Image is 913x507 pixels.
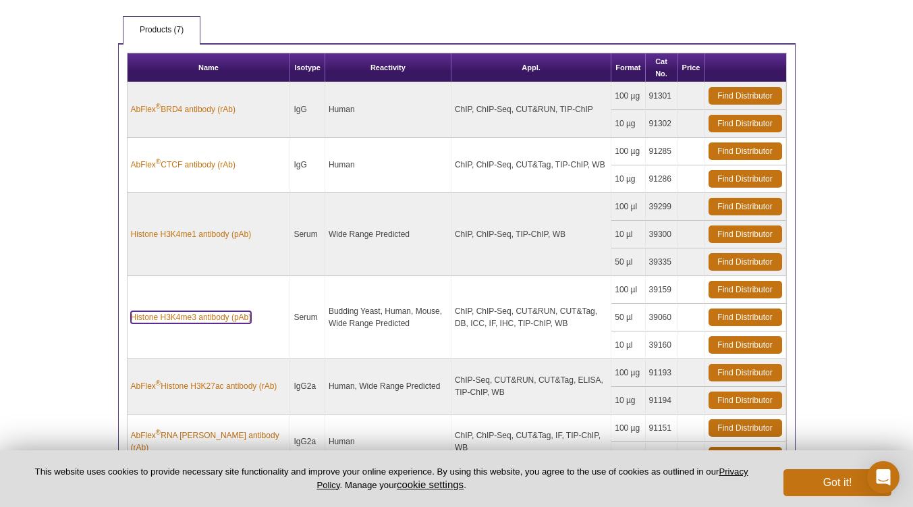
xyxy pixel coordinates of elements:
sup: ® [156,379,161,387]
td: Human, Wide Range Predicted [325,359,451,415]
td: 91302 [646,110,678,138]
td: 100 µg [611,415,645,442]
td: 39300 [646,221,678,248]
td: ChIP, ChIP-Seq, CUT&RUN, TIP-ChIP [451,82,611,138]
td: Serum [290,276,325,359]
a: Find Distributor [709,281,782,298]
td: 39060 [646,304,678,331]
sup: ® [156,429,161,436]
td: ChIP, ChIP-Seq, TIP-ChIP, WB [451,193,611,276]
td: 10 µl [611,331,645,359]
td: IgG2a [290,415,325,470]
td: 91194 [646,387,678,415]
a: Find Distributor [709,142,782,160]
a: Find Distributor [709,225,782,243]
a: Find Distributor [709,419,782,437]
a: AbFlex®Histone H3K27ac antibody (rAb) [131,380,277,392]
a: Find Distributor [709,336,782,354]
td: IgG [290,82,325,138]
td: ChIP, ChIP-Seq, CUT&RUN, CUT&Tag, DB, ICC, IF, IHC, TIP-ChIP, WB [451,276,611,359]
a: Find Distributor [709,253,782,271]
p: This website uses cookies to provide necessary site functionality and improve your online experie... [22,466,761,491]
td: 100 µl [611,193,645,221]
th: Reactivity [325,53,451,82]
td: Wide Range Predicted [325,193,451,276]
td: 100 µg [611,138,645,165]
td: ChIP-Seq, CUT&RUN, CUT&Tag, ELISA, TIP-ChIP, WB [451,359,611,415]
td: 91286 [646,165,678,193]
button: Got it! [783,469,891,496]
th: Appl. [451,53,611,82]
td: IgG2a [290,359,325,415]
a: Find Distributor [709,87,782,105]
th: Isotype [290,53,325,82]
td: 91151 [646,415,678,442]
td: 91152 [646,442,678,470]
div: Open Intercom Messenger [867,461,900,493]
td: 10 µl [611,221,645,248]
a: AbFlex®BRD4 antibody (rAb) [131,103,236,115]
td: 100 µg [611,359,645,387]
a: Histone H3K4me3 antibody (pAb) [131,311,252,323]
td: 10 µg [611,165,645,193]
th: Price [678,53,705,82]
button: cookie settings [397,479,464,490]
th: Cat No. [646,53,678,82]
td: 91193 [646,359,678,387]
th: Name [128,53,291,82]
td: 10 µg [611,387,645,415]
td: 100 µl [611,276,645,304]
a: Privacy Policy [316,466,748,489]
a: Find Distributor [709,364,782,381]
td: ChIP, ChIP-Seq, CUT&Tag, TIP-ChIP, WB [451,138,611,193]
td: 10 µg [611,110,645,138]
td: Human [325,138,451,193]
a: Find Distributor [709,170,782,188]
a: Histone H3K4me1 antibody (pAb) [131,228,252,240]
a: Find Distributor [709,115,782,132]
th: Format [611,53,645,82]
a: Find Distributor [709,309,782,326]
td: 50 µl [611,248,645,276]
a: Find Distributor [709,447,782,464]
td: 50 µl [611,304,645,331]
td: 91301 [646,82,678,110]
a: Find Distributor [709,198,782,215]
td: ChIP, ChIP-Seq, CUT&Tag, IF, TIP-ChIP, WB [451,415,611,470]
td: Human [325,82,451,138]
a: Find Distributor [709,392,782,409]
td: 10 µg [611,442,645,470]
a: AbFlex®RNA [PERSON_NAME] antibody (rAb) [131,429,287,454]
td: 39299 [646,193,678,221]
td: 39159 [646,276,678,304]
sup: ® [156,103,161,110]
td: 39335 [646,248,678,276]
td: 39160 [646,331,678,359]
td: IgG [290,138,325,193]
td: 100 µg [611,82,645,110]
sup: ® [156,158,161,165]
td: Human [325,415,451,470]
td: Budding Yeast, Human, Mouse, Wide Range Predicted [325,276,451,359]
td: 91285 [646,138,678,165]
a: Products (7) [123,17,200,44]
a: AbFlex®CTCF antibody (rAb) [131,159,236,171]
td: Serum [290,193,325,276]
